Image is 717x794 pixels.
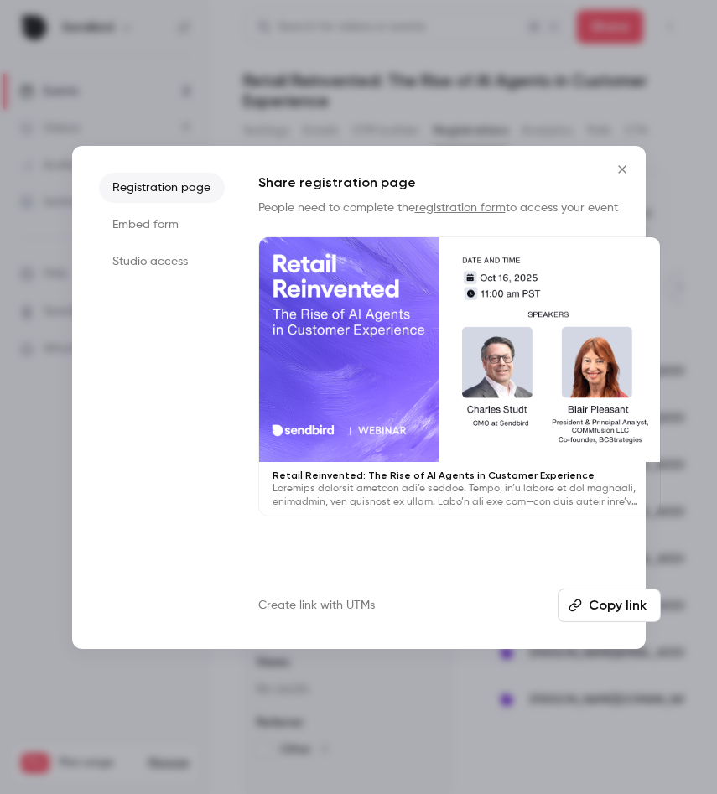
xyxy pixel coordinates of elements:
[99,173,225,203] li: Registration page
[99,210,225,240] li: Embed form
[273,482,647,509] p: Loremips dolorsit ametcon adi’e seddoe. Tempo, in’u labore et dol magnaali, enimadmin, ven quisno...
[258,597,375,614] a: Create link with UTMs
[605,153,639,186] button: Close
[258,236,661,517] a: Retail Reinvented: The Rise of AI Agents in Customer ExperienceLoremips dolorsit ametcon adi’e se...
[558,589,661,622] button: Copy link
[415,202,506,214] a: registration form
[273,469,647,482] p: Retail Reinvented: The Rise of AI Agents in Customer Experience
[258,173,661,193] h1: Share registration page
[99,247,225,277] li: Studio access
[258,200,661,216] p: People need to complete the to access your event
